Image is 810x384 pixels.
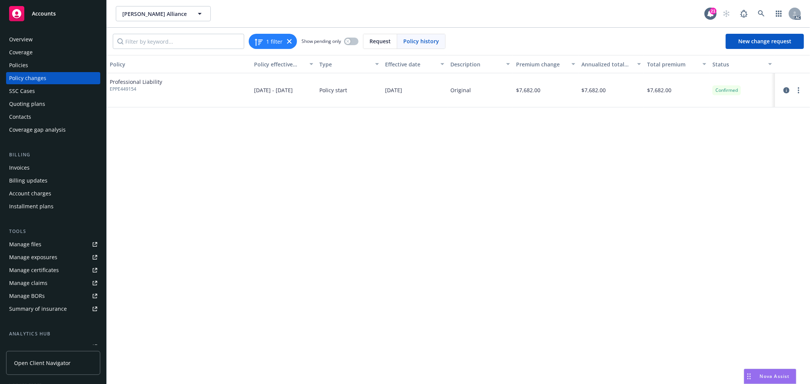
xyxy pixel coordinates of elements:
[9,264,59,276] div: Manage certificates
[110,78,162,86] span: Professional Liability
[6,175,100,187] a: Billing updates
[6,238,100,250] a: Manage files
[744,369,754,384] div: Drag to move
[9,251,57,263] div: Manage exposures
[9,162,30,174] div: Invoices
[6,303,100,315] a: Summary of insurance
[9,72,46,84] div: Policy changes
[6,72,100,84] a: Policy changes
[744,369,796,384] button: Nova Assist
[6,85,100,97] a: SSC Cases
[581,86,606,94] span: $7,682.00
[738,38,791,45] span: New change request
[710,8,717,14] div: 21
[760,373,790,379] span: Nova Assist
[9,200,54,212] div: Installment plans
[251,55,317,73] button: Policy effective dates
[6,290,100,302] a: Manage BORs
[254,60,305,68] div: Policy effective dates
[516,60,567,68] div: Premium change
[736,6,752,21] a: Report a Bug
[6,98,100,110] a: Quoting plans
[450,60,502,68] div: Description
[110,60,248,68] div: Policy
[719,6,734,21] a: Start snowing
[9,98,45,110] div: Quoting plans
[319,86,347,94] span: Policy start
[9,175,47,187] div: Billing updates
[9,124,66,136] div: Coverage gap analysis
[385,86,402,94] span: [DATE]
[6,200,100,212] a: Installment plans
[6,277,100,289] a: Manage claims
[9,46,33,58] div: Coverage
[782,86,791,95] a: circleInformation
[516,86,540,94] span: $7,682.00
[513,55,579,73] button: Premium change
[794,86,803,95] a: more
[14,359,71,367] span: Open Client Navigator
[6,330,100,338] div: Analytics hub
[9,238,41,250] div: Manage files
[578,55,644,73] button: Annualized total premium change
[6,46,100,58] a: Coverage
[266,38,283,46] span: 1 filter
[9,290,45,302] div: Manage BORs
[302,38,341,44] span: Show pending only
[113,34,244,49] input: Filter by keyword...
[107,55,251,73] button: Policy
[9,303,67,315] div: Summary of insurance
[6,3,100,24] a: Accounts
[254,86,293,94] span: [DATE] - [DATE]
[6,162,100,174] a: Invoices
[6,264,100,276] a: Manage certificates
[369,37,391,45] span: Request
[6,33,100,46] a: Overview
[709,55,775,73] button: Status
[9,59,28,71] div: Policies
[754,6,769,21] a: Search
[319,60,371,68] div: Type
[9,33,33,46] div: Overview
[647,86,671,94] span: $7,682.00
[771,6,786,21] a: Switch app
[712,60,764,68] div: Status
[32,11,56,17] span: Accounts
[6,341,100,353] a: Loss summary generator
[9,341,72,353] div: Loss summary generator
[116,6,211,21] button: [PERSON_NAME] Alliance
[9,111,31,123] div: Contacts
[385,60,436,68] div: Effective date
[382,55,448,73] button: Effective date
[644,55,710,73] button: Total premium
[9,187,51,200] div: Account charges
[316,55,382,73] button: Type
[9,277,47,289] div: Manage claims
[715,87,738,94] span: Confirmed
[447,55,513,73] button: Description
[581,60,633,68] div: Annualized total premium change
[6,151,100,159] div: Billing
[450,86,471,94] div: Original
[647,60,698,68] div: Total premium
[6,228,100,235] div: Tools
[6,187,100,200] a: Account charges
[6,251,100,263] a: Manage exposures
[122,10,188,18] span: [PERSON_NAME] Alliance
[110,86,162,93] span: EPPE449154
[6,59,100,71] a: Policies
[9,85,35,97] div: SSC Cases
[726,34,804,49] a: New change request
[6,124,100,136] a: Coverage gap analysis
[6,111,100,123] a: Contacts
[403,37,439,45] span: Policy history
